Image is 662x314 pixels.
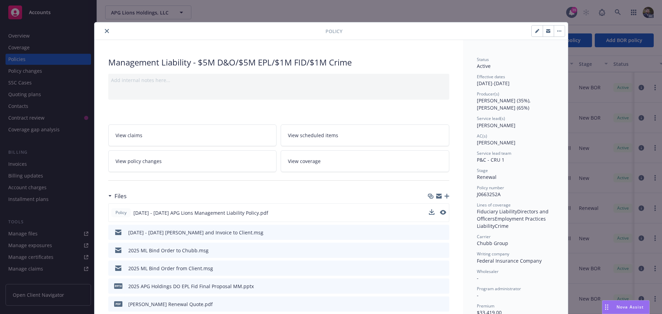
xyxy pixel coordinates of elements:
[108,57,449,68] div: Management Liability - $5M D&O/$5M EPL/$1M FID/$1M Crime
[108,124,277,146] a: View claims
[477,63,491,69] span: Active
[114,192,127,201] h3: Files
[440,209,446,216] button: preview file
[429,209,434,216] button: download file
[281,124,449,146] a: View scheduled items
[128,247,209,254] div: 2025 ML Bind Order to Chubb.msg
[440,247,447,254] button: preview file
[477,168,488,173] span: Stage
[440,210,446,215] button: preview file
[477,156,504,163] span: P&C - CRU 1
[477,275,479,281] span: -
[477,208,517,215] span: Fiduciary Liability
[116,158,162,165] span: View policy changes
[429,283,435,290] button: download file
[602,301,611,314] div: Drag to move
[495,223,509,229] span: Crime
[477,269,499,274] span: Wholesaler
[128,283,254,290] div: 2025 APG Holdings DO EPL Fid Final Proposal MM.pptx
[477,292,479,298] span: -
[477,202,511,208] span: Lines of coverage
[429,229,435,236] button: download file
[477,139,515,146] span: [PERSON_NAME]
[429,247,435,254] button: download file
[288,158,321,165] span: View coverage
[477,122,515,129] span: [PERSON_NAME]
[477,97,532,111] span: [PERSON_NAME] (35%), [PERSON_NAME] (65%)
[602,300,650,314] button: Nova Assist
[128,229,263,236] div: [DATE] - [DATE] [PERSON_NAME] and Invoice to Client.msg
[477,174,496,180] span: Renewal
[477,74,554,87] div: [DATE] - [DATE]
[429,209,434,215] button: download file
[477,286,521,292] span: Program administrator
[477,234,491,240] span: Carrier
[288,132,338,139] span: View scheduled items
[325,28,342,35] span: Policy
[477,303,494,309] span: Premium
[108,150,277,172] a: View policy changes
[477,74,505,80] span: Effective dates
[477,150,511,156] span: Service lead team
[477,240,508,246] span: Chubb Group
[114,301,122,306] span: pdf
[429,265,435,272] button: download file
[477,133,487,139] span: AC(s)
[440,265,447,272] button: preview file
[477,208,550,222] span: Directors and Officers
[128,301,213,308] div: [PERSON_NAME] Renewal Quote.pdf
[103,27,111,35] button: close
[440,229,447,236] button: preview file
[477,251,509,257] span: Writing company
[477,191,501,197] span: J0663252A
[477,115,505,121] span: Service lead(s)
[477,257,542,264] span: Federal Insurance Company
[440,283,447,290] button: preview file
[477,91,499,97] span: Producer(s)
[477,57,489,62] span: Status
[477,185,504,191] span: Policy number
[128,265,213,272] div: 2025 ML Bind Order from Client.msg
[111,77,447,84] div: Add internal notes here...
[133,209,268,216] span: [DATE] - [DATE] APG Lions Management Liability Policy.pdf
[108,192,127,201] div: Files
[440,301,447,308] button: preview file
[429,301,435,308] button: download file
[116,132,142,139] span: View claims
[477,215,547,229] span: Employment Practices Liability
[281,150,449,172] a: View coverage
[616,304,644,310] span: Nova Assist
[114,210,128,216] span: Policy
[114,283,122,288] span: pptx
